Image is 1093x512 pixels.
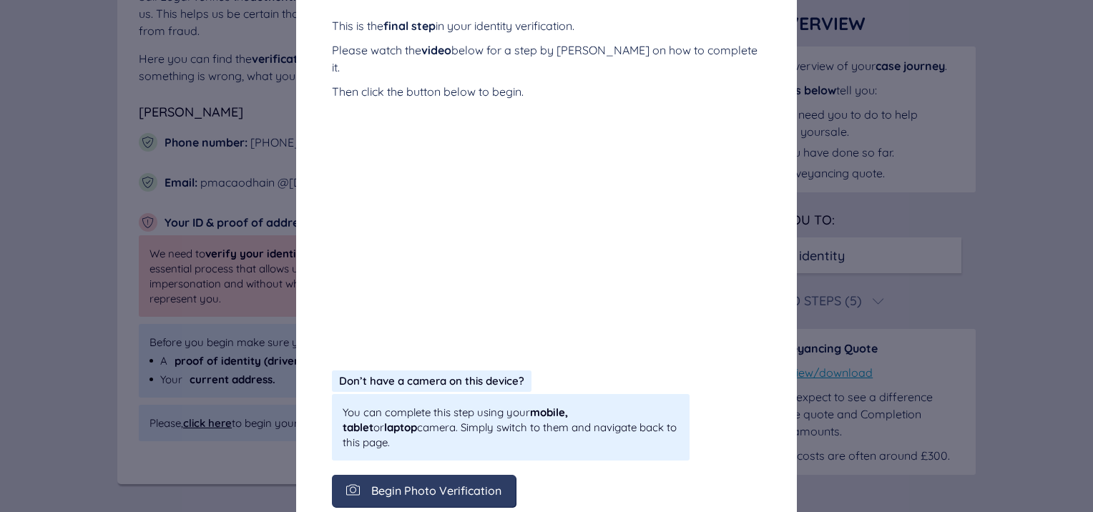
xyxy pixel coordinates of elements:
div: Please watch the below for a step by [PERSON_NAME] on how to complete it. [332,41,761,76]
div: Then click the button below to begin. [332,83,761,100]
span: Begin Photo Verification [371,484,501,497]
span: You can complete this step using your or camera. Simply switch to them and navigate back to this ... [343,405,679,450]
span: mobile, tablet [343,405,568,434]
span: Don’t have a camera on this device? [339,374,524,388]
span: final step [383,19,436,33]
span: video [421,43,451,57]
iframe: Video Verification Guide [332,114,761,356]
span: laptop [384,420,417,434]
div: This is the in your identity verification. [332,17,761,34]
